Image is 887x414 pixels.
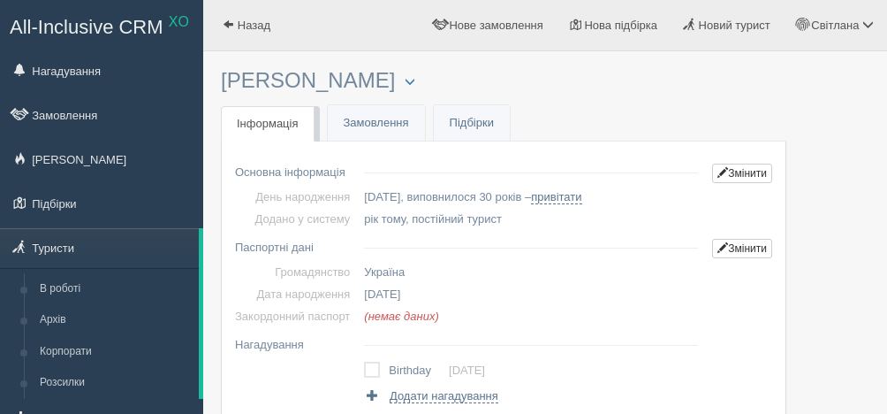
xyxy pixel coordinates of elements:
a: Додати нагадування [364,387,497,404]
span: Додати нагадування [390,389,498,403]
span: Назад [238,19,270,32]
td: Дата народження [235,283,357,305]
a: Замовлення [328,105,425,142]
a: привітати [531,190,581,204]
td: Додано у систему [235,208,357,230]
td: День народження [235,186,357,208]
a: All-Inclusive CRM XO [1,1,202,50]
span: рік тому [364,212,406,226]
a: Архів [32,304,199,336]
sup: XO [169,14,189,29]
a: [DATE] [449,364,485,377]
a: Змінити [712,239,772,258]
h3: [PERSON_NAME] [221,69,786,93]
td: Громадянство [235,261,357,283]
td: Основна інформація [235,155,357,186]
a: Змінити [712,164,772,183]
td: Паспортні дані [235,230,357,261]
span: All-Inclusive CRM [10,16,163,38]
td: Україна [357,261,705,283]
a: Підбірки [434,105,510,142]
a: Розсилки [32,367,199,399]
a: Інформація [221,106,315,142]
a: Корпорати [32,336,199,368]
span: Нове замовлення [449,19,542,32]
td: Birthday [389,358,449,383]
span: Новий турист [699,19,770,32]
td: , постійний турист [357,208,705,230]
td: Нагадування [235,327,357,356]
td: Закордонний паспорт [235,305,357,327]
a: В роботі [32,273,199,305]
span: Нова підбірка [584,19,657,32]
span: Інформація [237,117,299,130]
span: [DATE] [364,287,400,301]
span: (немає даних) [364,310,438,323]
td: [DATE], виповнилося 30 років – [357,186,705,208]
span: Світлана [811,19,859,32]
